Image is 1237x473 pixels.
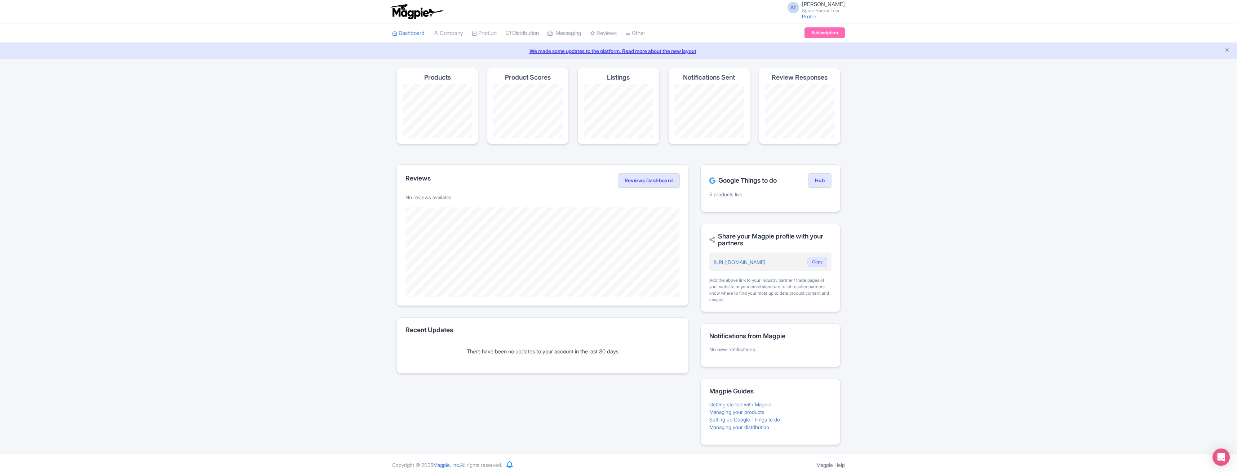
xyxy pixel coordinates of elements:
[808,173,832,188] a: Hub
[1224,46,1230,55] button: Close announcement
[505,74,551,81] h4: Product Scores
[472,23,497,43] a: Product
[714,259,765,265] a: [URL][DOMAIN_NAME]
[1212,449,1230,466] div: Open Intercom Messenger
[709,388,832,395] h2: Magpie Guides
[709,345,832,353] p: No new notifications.
[802,8,845,13] small: Spido Harbor Tour
[709,277,832,303] div: Add the above link to your industry partner / trade pages of your website or your email signature...
[424,74,451,81] h4: Products
[388,461,506,469] div: Copyright © 2025 All rights reserved.
[547,23,581,43] a: Messaging
[590,23,617,43] a: Reviews
[772,74,828,81] h4: Review Responses
[709,191,832,198] p: 5 products live
[709,416,780,423] a: Setting up Google Things to do
[683,74,735,81] h4: Notifications Sent
[709,233,832,247] h2: Share your Magpie profile with your partners
[405,193,680,201] p: No reviews available
[807,257,827,267] button: Copy
[392,23,425,43] a: Dashboard
[709,409,764,415] a: Managing your products
[816,462,845,468] a: Magpie Help
[389,4,444,19] img: logo-ab69f6fb50320c5b225c76a69d11143b.png
[405,326,680,334] h2: Recent Updates
[506,23,539,43] a: Distribution
[804,27,845,38] a: Subscription
[4,47,1233,55] a: We made some updates to the platform. Read more about the new layout
[625,23,645,43] a: Other
[618,173,680,188] a: Reviews Dashboard
[788,2,799,13] span: M
[433,23,463,43] a: Company
[709,424,769,430] a: Managing your distribution
[783,1,845,13] a: M [PERSON_NAME] Spido Harbor Tour
[405,175,431,182] h2: Reviews
[709,401,771,407] a: Getting started with Magpie
[607,74,630,81] h4: Listings
[709,177,777,184] h2: Google Things to do
[405,348,680,356] div: There have been no updates to your account in the last 30 days
[709,333,832,340] h2: Notifications from Magpie
[433,462,460,468] span: Magpie, Inc.
[802,13,816,19] a: Profile
[802,1,845,8] span: [PERSON_NAME]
